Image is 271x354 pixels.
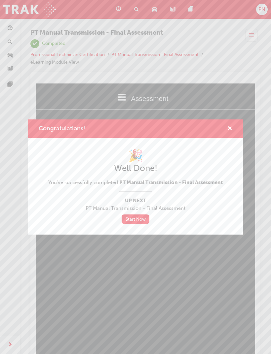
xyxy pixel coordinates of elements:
[179,119,217,128] div: Complete
[227,126,232,132] span: cross-icon
[28,119,243,235] div: Congratulations!
[39,125,85,132] span: Congratulations!
[48,205,223,212] span: PT Manual Transmission - Final Assessment
[179,89,217,99] div: Complete
[48,197,223,205] span: Up Next
[122,214,149,224] a: Start Now
[67,106,100,111] span: Your Score: 15
[48,163,223,174] h2: Well Done!
[48,148,223,163] h1: 🎉
[179,104,217,113] div: Passed
[95,11,133,19] span: Assessment
[48,179,223,185] span: You've successfully completed
[127,106,155,111] span: Required: 15
[227,125,232,133] button: cross-icon
[119,179,223,185] span: PT Manual Transmission - Final Assessment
